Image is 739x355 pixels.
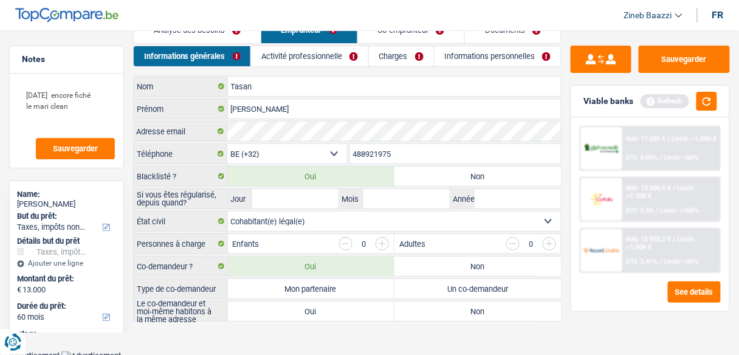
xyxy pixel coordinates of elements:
a: Charges [369,46,434,66]
label: Durée du prêt: [17,302,114,311]
span: Limit: >1.506 € [627,235,695,251]
label: Non [394,302,561,321]
label: Mon partenaire [228,279,394,298]
label: Type de co-demandeur [134,279,228,298]
label: Si vous êtes régularisé, depuis quand? [134,189,228,209]
span: NAI: 13 509,5 € [627,184,672,192]
div: Ajouter une ligne [17,259,116,267]
label: Le co-demandeur et moi-même habitons à la même adresse [134,302,228,321]
span: € [17,285,21,295]
div: fr [712,9,724,21]
h5: Notes [22,54,111,64]
label: Oui [228,257,394,276]
div: 0 [359,240,369,248]
label: Un co-demandeur [394,279,561,298]
span: / [660,258,662,266]
label: Oui [228,167,394,186]
button: See details [668,281,721,303]
button: Sauvegarder [36,138,115,159]
span: Limit: <60% [664,154,699,162]
input: MM [363,189,450,209]
img: Record Credits [584,241,619,259]
div: Stage: [17,329,116,339]
div: [PERSON_NAME] [17,199,116,209]
span: / [673,184,676,192]
div: 0 [526,240,537,248]
span: DTI: 3.41% [627,258,658,266]
label: Année [450,189,474,209]
label: Adultes [399,240,425,248]
span: DTI: 4.09% [627,154,658,162]
input: JJ [252,189,339,209]
div: Refresh [641,94,689,108]
label: Non [394,167,561,186]
span: Limit: >1.000 € [672,135,717,143]
span: DTI: 3.5% [627,207,655,215]
a: Informations générales [134,46,251,66]
label: Montant du prêt: [17,274,114,284]
label: État civil [134,212,228,231]
span: / [656,207,659,215]
label: Oui [228,302,394,321]
span: Zineb Baazzi [624,10,672,21]
span: NAI: 12 332,2 € [627,235,672,243]
a: Informations personnelles [435,46,562,66]
span: / [660,154,662,162]
span: NAI: 11 509 € [627,135,666,143]
a: Activité professionnelle [251,46,368,66]
label: Jour [228,189,252,209]
label: But du prêt: [17,212,114,221]
button: Sauvegarder [639,46,730,73]
input: 401020304 [350,144,562,164]
label: Enfants [233,240,260,248]
label: Nom [134,77,228,96]
label: Mois [339,189,363,209]
label: Co-demandeur ? [134,257,228,276]
span: / [668,135,670,143]
span: Limit: >1.100 € [627,184,695,200]
input: AAAA [475,189,562,209]
label: Prénom [134,99,228,119]
label: Téléphone [134,144,227,164]
span: Limit: <100% [661,207,699,215]
img: TopCompare Logo [15,8,119,22]
label: Adresse email [133,122,227,141]
span: Limit: <65% [664,258,699,266]
span: / [673,235,676,243]
div: Name: [17,190,116,199]
label: Personnes à charge [134,234,228,253]
label: Non [394,257,561,276]
img: Cofidis [584,190,619,208]
span: Sauvegarder [53,145,98,153]
label: Blacklisté ? [134,167,228,186]
img: AlphaCredit [584,143,619,154]
div: Détails but du prêt [17,236,116,246]
a: Zineb Baazzi [614,5,682,26]
div: Viable banks [583,96,633,106]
